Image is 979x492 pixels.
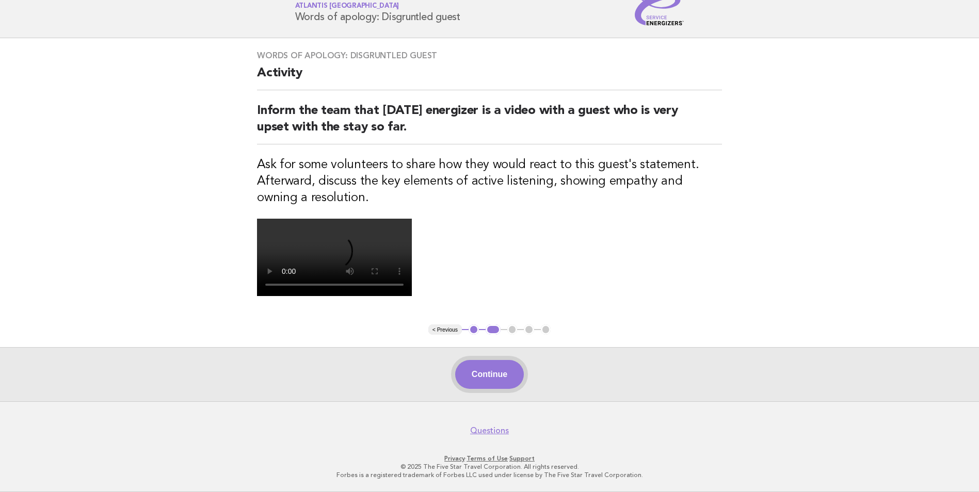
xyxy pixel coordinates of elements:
[257,157,722,206] h3: Ask for some volunteers to share how they would react to this guest's statement. Afterward, discu...
[455,360,524,389] button: Continue
[428,324,462,335] button: < Previous
[174,463,806,471] p: © 2025 The Five Star Travel Corporation. All rights reserved.
[174,471,806,479] p: Forbes is a registered trademark of Forbes LLC used under license by The Five Star Travel Corpora...
[174,454,806,463] p: · ·
[257,103,722,144] h2: Inform the team that [DATE] energizer is a video with a guest who is very upset with the stay so ...
[444,455,465,462] a: Privacy
[509,455,535,462] a: Support
[295,3,399,10] span: Atlantis [GEOGRAPHIC_DATA]
[467,455,508,462] a: Terms of Use
[470,425,509,436] a: Questions
[469,324,479,335] button: 1
[486,324,501,335] button: 2
[257,65,722,90] h2: Activity
[257,51,722,61] h3: Words of apology: Disgruntled guest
